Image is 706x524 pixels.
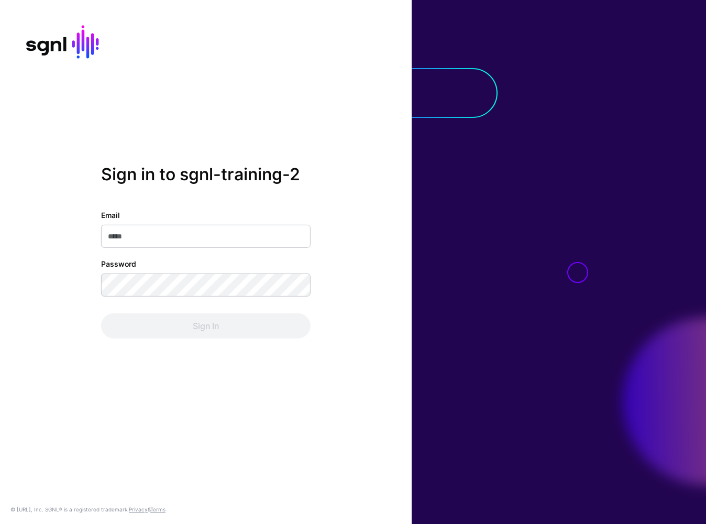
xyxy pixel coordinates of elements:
[101,210,120,221] label: Email
[129,506,148,512] a: Privacy
[10,505,166,514] div: © [URL], Inc. SGNL® is a registered trademark. &
[150,506,166,512] a: Terms
[101,165,311,184] h2: Sign in to sgnl-training-2
[101,258,136,269] label: Password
